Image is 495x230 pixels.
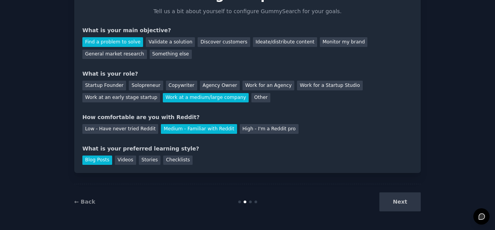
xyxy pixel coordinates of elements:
[74,199,95,205] a: ← Back
[115,156,136,165] div: Videos
[82,37,143,47] div: Find a problem to solve
[150,7,345,16] p: Tell us a bit about yourself to configure GummySearch for your goals.
[161,124,237,134] div: Medium - Familiar with Reddit
[242,81,294,90] div: Work for an Agency
[82,156,112,165] div: Blog Posts
[82,113,413,121] div: How comfortable are you with Reddit?
[146,37,195,47] div: Validate a solution
[253,37,317,47] div: Ideate/distribute content
[82,93,160,103] div: Work at an early stage startup
[82,70,413,78] div: What is your role?
[82,81,126,90] div: Startup Founder
[163,156,193,165] div: Checklists
[129,81,163,90] div: Solopreneur
[251,93,270,103] div: Other
[320,37,367,47] div: Monitor my brand
[150,50,192,59] div: Something else
[240,124,299,134] div: High - I'm a Reddit pro
[200,81,240,90] div: Agency Owner
[198,37,250,47] div: Discover customers
[82,124,158,134] div: Low - Have never tried Reddit
[82,145,413,153] div: What is your preferred learning style?
[139,156,160,165] div: Stories
[163,93,249,103] div: Work at a medium/large company
[166,81,197,90] div: Copywriter
[297,81,362,90] div: Work for a Startup Studio
[82,26,413,35] div: What is your main objective?
[82,50,147,59] div: General market research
